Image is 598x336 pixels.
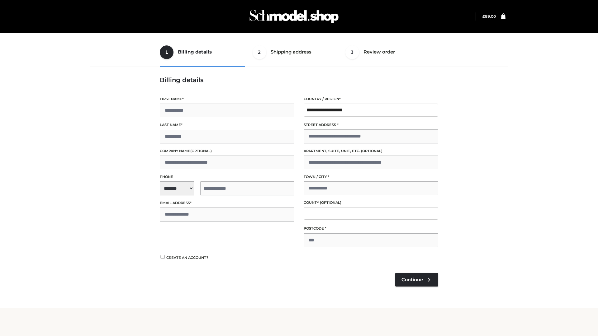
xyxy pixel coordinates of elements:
[304,96,438,102] label: Country / Region
[190,149,212,153] span: (optional)
[401,277,423,282] span: Continue
[304,226,438,231] label: Postcode
[160,76,438,84] h3: Billing details
[304,200,438,206] label: County
[361,149,382,153] span: (optional)
[304,148,438,154] label: Apartment, suite, unit, etc.
[160,96,294,102] label: First name
[160,122,294,128] label: Last name
[304,122,438,128] label: Street address
[160,174,294,180] label: Phone
[160,200,294,206] label: Email address
[395,273,438,287] a: Continue
[482,14,485,19] span: £
[160,148,294,154] label: Company name
[320,200,341,205] span: (optional)
[166,255,208,260] span: Create an account?
[482,14,496,19] a: £89.00
[247,4,341,29] img: Schmodel Admin 964
[304,174,438,180] label: Town / City
[160,255,165,259] input: Create an account?
[482,14,496,19] bdi: 89.00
